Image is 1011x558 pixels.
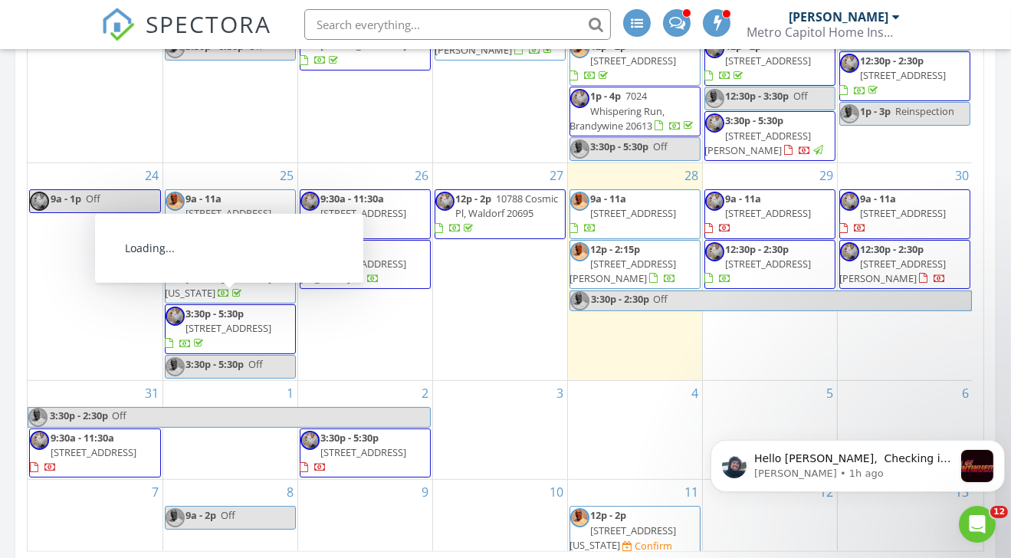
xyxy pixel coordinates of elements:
img: 75521824_10218495966048065_6188656795288862720_n.jpeg [705,242,724,261]
a: Go to August 25, 2025 [277,163,297,188]
img: img_7977.jpeg [166,508,185,527]
td: Go to August 31, 2025 [28,380,162,480]
span: [STREET_ADDRESS] [726,54,812,67]
span: Reinspection [896,104,955,118]
span: 3:30p - 2:30p [49,408,109,427]
img: 75521824_10218495966048065_6188656795288862720_n.jpeg [300,242,320,261]
a: Go to September 3, 2025 [554,381,567,405]
span: 12 [990,506,1008,518]
span: 12:30p - 2:30p [726,242,789,256]
span: 9a - 1p [51,192,81,205]
span: 12:30p - 3:30p [726,89,789,103]
span: [STREET_ADDRESS] [51,445,136,459]
div: Confirm [635,540,673,552]
a: Go to August 31, 2025 [143,381,162,405]
a: 9a - 11a [STREET_ADDRESS] [840,192,947,235]
a: 12:30p - 2:30p [STREET_ADDRESS] [704,240,835,290]
span: [STREET_ADDRESS][PERSON_NAME] [840,257,947,285]
img: img_7977.jpeg [28,408,48,427]
a: 9a - 11a [STREET_ADDRESS][PERSON_NAME][PERSON_NAME] [165,189,296,254]
span: [STREET_ADDRESS][PERSON_NAME] [435,28,542,57]
span: 3:30p - 5:30p [186,357,245,371]
img: img_7977.jpeg [570,291,589,310]
span: Off [222,508,236,522]
img: img_7977.jpeg [570,139,589,159]
td: Go to September 5, 2025 [702,380,837,480]
span: 12p - 1p [321,242,357,256]
td: Go to September 1, 2025 [162,380,297,480]
a: 12p - 2p [STREET_ADDRESS][US_STATE] [165,254,296,304]
span: 10788 Cosmic Pl, Waldorf 20695 [456,192,559,220]
td: Go to September 3, 2025 [432,380,567,480]
img: 75521824_10218495966048065_6188656795288862720_n.jpeg [570,89,589,108]
span: 12:30p - 2:30p [861,54,924,67]
span: 9a - 11a [186,192,222,205]
img: img_7977.jpeg [166,357,185,376]
a: 12p - 2p [STREET_ADDRESS][US_STATE] Confirm [570,506,701,556]
a: 3:30p - 5:30p [STREET_ADDRESS] [165,304,296,354]
span: Off [654,292,668,306]
span: [STREET_ADDRESS][PERSON_NAME] [705,129,812,157]
img: img_7977.jpeg [570,508,589,527]
img: 75521824_10218495966048065_6188656795288862720_n.jpeg [435,192,455,211]
a: Go to August 30, 2025 [952,163,972,188]
a: Go to August 24, 2025 [143,163,162,188]
img: img_7977.jpeg [166,257,185,276]
a: 1p - 4p 7024 Whispering Run, Brandywine 20613 [570,87,701,136]
a: 12p - 2p [STREET_ADDRESS] [704,37,835,87]
td: Go to August 24, 2025 [28,163,162,381]
a: 3:30p - 5:30p [STREET_ADDRESS][PERSON_NAME] [435,13,556,56]
a: Go to September 4, 2025 [689,381,702,405]
img: 75521824_10218495966048065_6188656795288862720_n.jpeg [300,192,320,211]
a: 9a - 11a [STREET_ADDRESS] [839,189,971,239]
a: 9a - 11a [STREET_ADDRESS] [570,189,701,239]
span: 9a - 11a [861,192,897,205]
a: 12p - 2p [STREET_ADDRESS] [570,37,701,87]
a: Go to September 11, 2025 [682,480,702,504]
a: 12p - 2p [STREET_ADDRESS] [570,39,677,82]
a: 12p - 2p 10788 Cosmic Pl, Waldorf 20695 [435,192,559,235]
a: Go to September 1, 2025 [284,381,297,405]
a: 12p - 1p [STREET_ADDRESS][US_STATE] [300,240,431,290]
a: 12:30p - 2:30p [STREET_ADDRESS] [705,242,812,285]
img: img_7977.jpeg [166,192,185,211]
span: [STREET_ADDRESS] [726,257,812,271]
a: 12:30p - 2:30p [STREET_ADDRESS] [840,54,947,97]
img: 75521824_10218495966048065_6188656795288862720_n.jpeg [30,431,49,450]
iframe: Intercom live chat [959,506,996,543]
img: 75521824_10218495966048065_6188656795288862720_n.jpeg [705,192,724,211]
span: 12p - 2p [726,39,762,53]
img: 75521824_10218495966048065_6188656795288862720_n.jpeg [840,54,859,73]
span: 3:30p - 5:30p [591,139,649,153]
a: 12p - 2:15p [STREET_ADDRESS][PERSON_NAME] [570,240,701,290]
a: SPECTORA [101,21,271,53]
span: [STREET_ADDRESS][US_STATE] [166,271,272,300]
span: Off [654,139,668,153]
img: img_7977.jpeg [705,89,724,108]
span: [STREET_ADDRESS] [861,206,947,220]
span: Off [794,89,809,103]
a: Go to August 28, 2025 [682,163,702,188]
span: 9a - 11a [726,192,762,205]
a: Go to September 7, 2025 [149,480,162,504]
td: Go to September 6, 2025 [837,380,972,480]
a: 3:30p - 5:30p [STREET_ADDRESS][PERSON_NAME] [704,111,835,161]
td: Go to August 28, 2025 [567,163,702,381]
td: Go to September 4, 2025 [567,380,702,480]
span: 9a - 2p [186,508,217,522]
img: img_7977.jpeg [570,192,589,211]
td: Go to September 10, 2025 [432,480,567,557]
a: 1p - 4p 7024 Whispering Run, Brandywine 20613 [570,89,697,132]
span: 12p - 2p [186,257,222,271]
a: 12:30p - 2:30p [STREET_ADDRESS] [839,51,971,101]
a: 3:30p - 5:30p [STREET_ADDRESS] [300,428,431,478]
span: 12p - 2p [591,39,627,53]
div: [PERSON_NAME] [789,9,888,25]
td: Go to September 12, 2025 [702,480,837,557]
span: 3:30p - 5:30p [726,113,784,127]
a: 9a - 11a [STREET_ADDRESS] [704,189,835,239]
span: [STREET_ADDRESS][US_STATE] [570,524,677,552]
